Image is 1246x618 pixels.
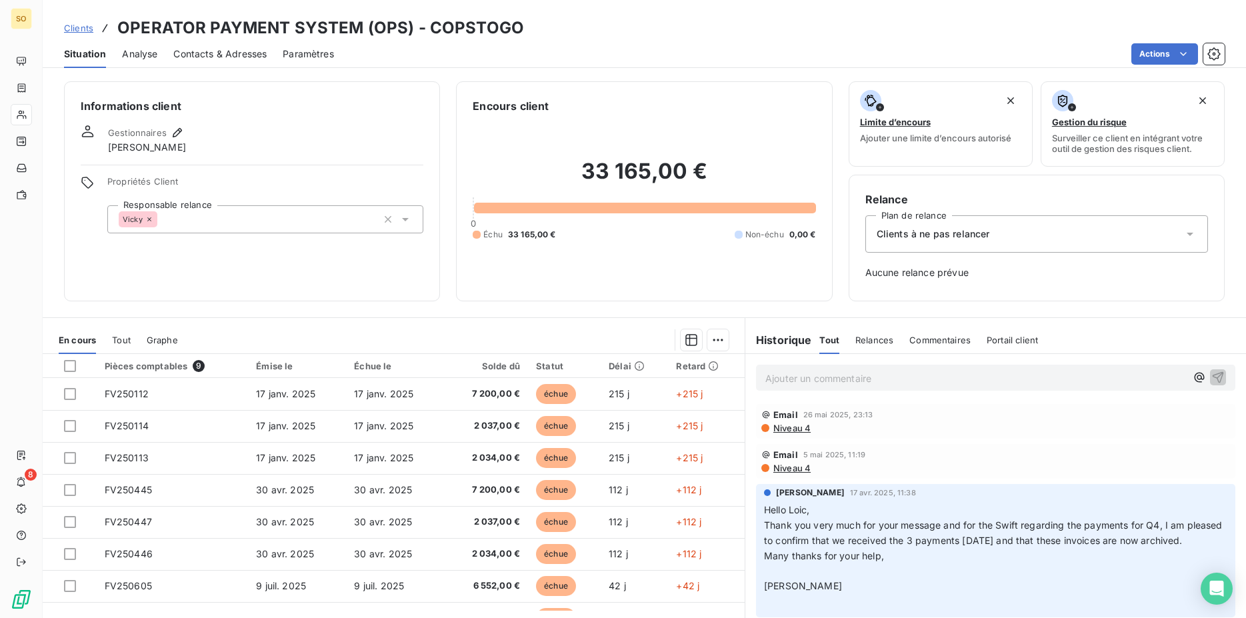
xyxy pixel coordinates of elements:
[676,420,703,431] span: +215 j
[536,480,576,500] span: échue
[11,589,32,610] img: Logo LeanPay
[536,448,576,468] span: échue
[123,215,143,223] span: Vicky
[157,213,168,225] input: Ajouter une valeur
[789,229,816,241] span: 0,00 €
[860,117,931,127] span: Limite d’encours
[81,98,423,114] h6: Informations client
[147,335,178,345] span: Graphe
[64,21,93,35] a: Clients
[860,133,1011,143] span: Ajouter une limite d’encours autorisé
[452,451,520,465] span: 2 034,00 €
[508,229,556,241] span: 33 165,00 €
[909,335,971,345] span: Commentaires
[803,411,873,419] span: 26 mai 2025, 23:13
[64,23,93,33] span: Clients
[473,158,815,198] h2: 33 165,00 €
[483,229,503,241] span: Échu
[609,516,628,527] span: 112 j
[676,516,701,527] span: +112 j
[25,469,37,481] span: 8
[609,420,629,431] span: 215 j
[11,8,32,29] div: SO
[122,47,157,61] span: Analyse
[764,519,1225,546] span: Thank you very much for your message and for the Swift regarding the payments for Q4, I am please...
[105,360,241,372] div: Pièces comptables
[256,548,314,559] span: 30 avr. 2025
[105,516,152,527] span: FV250447
[536,576,576,596] span: échue
[536,544,576,564] span: échue
[354,361,436,371] div: Échue le
[764,504,810,515] span: Hello Loic,
[256,388,315,399] span: 17 janv. 2025
[776,487,845,499] span: [PERSON_NAME]
[471,218,476,229] span: 0
[105,484,152,495] span: FV250445
[105,388,149,399] span: FV250112
[772,463,811,473] span: Niveau 4
[773,449,798,460] span: Email
[354,548,412,559] span: 30 avr. 2025
[987,335,1038,345] span: Portail client
[105,452,149,463] span: FV250113
[256,580,306,591] span: 9 juil. 2025
[850,489,916,497] span: 17 avr. 2025, 11:38
[256,516,314,527] span: 30 avr. 2025
[865,266,1208,279] span: Aucune relance prévue
[819,335,839,345] span: Tout
[354,452,413,463] span: 17 janv. 2025
[117,16,524,40] h3: OPERATOR PAYMENT SYSTEM (OPS) - COPSTOGO
[256,452,315,463] span: 17 janv. 2025
[256,420,315,431] span: 17 janv. 2025
[283,47,334,61] span: Paramètres
[676,388,703,399] span: +215 j
[772,423,811,433] span: Niveau 4
[354,484,412,495] span: 30 avr. 2025
[764,550,884,561] span: Many thanks for your help,
[452,361,520,371] div: Solde dû
[745,229,784,241] span: Non-échu
[452,579,520,593] span: 6 552,00 €
[676,361,737,371] div: Retard
[609,361,660,371] div: Délai
[256,484,314,495] span: 30 avr. 2025
[173,47,267,61] span: Contacts & Adresses
[108,141,186,154] span: [PERSON_NAME]
[676,548,701,559] span: +112 j
[865,191,1208,207] h6: Relance
[108,127,167,138] span: Gestionnaires
[64,47,106,61] span: Situation
[107,176,423,195] span: Propriétés Client
[105,580,152,591] span: FV250605
[536,512,576,532] span: échue
[452,387,520,401] span: 7 200,00 €
[676,484,701,495] span: +112 j
[354,420,413,431] span: 17 janv. 2025
[452,547,520,561] span: 2 034,00 €
[877,227,990,241] span: Clients à ne pas relancer
[1052,117,1127,127] span: Gestion du risque
[803,451,866,459] span: 5 mai 2025, 11:19
[764,580,842,591] span: [PERSON_NAME]
[849,81,1033,167] button: Limite d’encoursAjouter une limite d’encours autorisé
[609,388,629,399] span: 215 j
[1052,133,1213,154] span: Surveiller ce client en intégrant votre outil de gestion des risques client.
[112,335,131,345] span: Tout
[59,335,96,345] span: En cours
[452,515,520,529] span: 2 037,00 €
[105,548,153,559] span: FV250446
[536,416,576,436] span: échue
[256,361,338,371] div: Émise le
[354,388,413,399] span: 17 janv. 2025
[452,483,520,497] span: 7 200,00 €
[745,332,812,348] h6: Historique
[1201,573,1233,605] div: Open Intercom Messenger
[354,516,412,527] span: 30 avr. 2025
[473,98,549,114] h6: Encours client
[193,360,205,372] span: 9
[773,409,798,420] span: Email
[536,384,576,404] span: échue
[609,548,628,559] span: 112 j
[1041,81,1225,167] button: Gestion du risqueSurveiller ce client en intégrant votre outil de gestion des risques client.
